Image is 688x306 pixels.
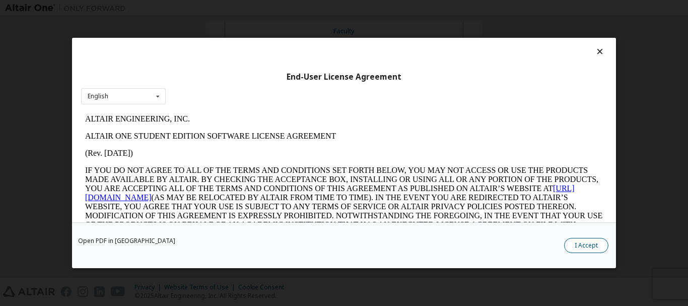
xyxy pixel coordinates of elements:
p: ALTAIR ONE STUDENT EDITION SOFTWARE LICENSE AGREEMENT [4,21,522,30]
a: Open PDF in [GEOGRAPHIC_DATA] [78,238,175,244]
p: IF YOU DO NOT AGREE TO ALL OF THE TERMS AND CONDITIONS SET FORTH BELOW, YOU MAY NOT ACCESS OR USE... [4,55,522,128]
p: This Altair One Student Edition Software License Agreement (“Agreement”) is between Altair Engine... [4,136,522,172]
p: (Rev. [DATE]) [4,38,522,47]
a: [URL][DOMAIN_NAME] [4,74,494,91]
div: End-User License Agreement [81,72,607,82]
p: ALTAIR ENGINEERING, INC. [4,4,522,13]
div: English [88,93,108,99]
button: I Accept [564,238,608,253]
